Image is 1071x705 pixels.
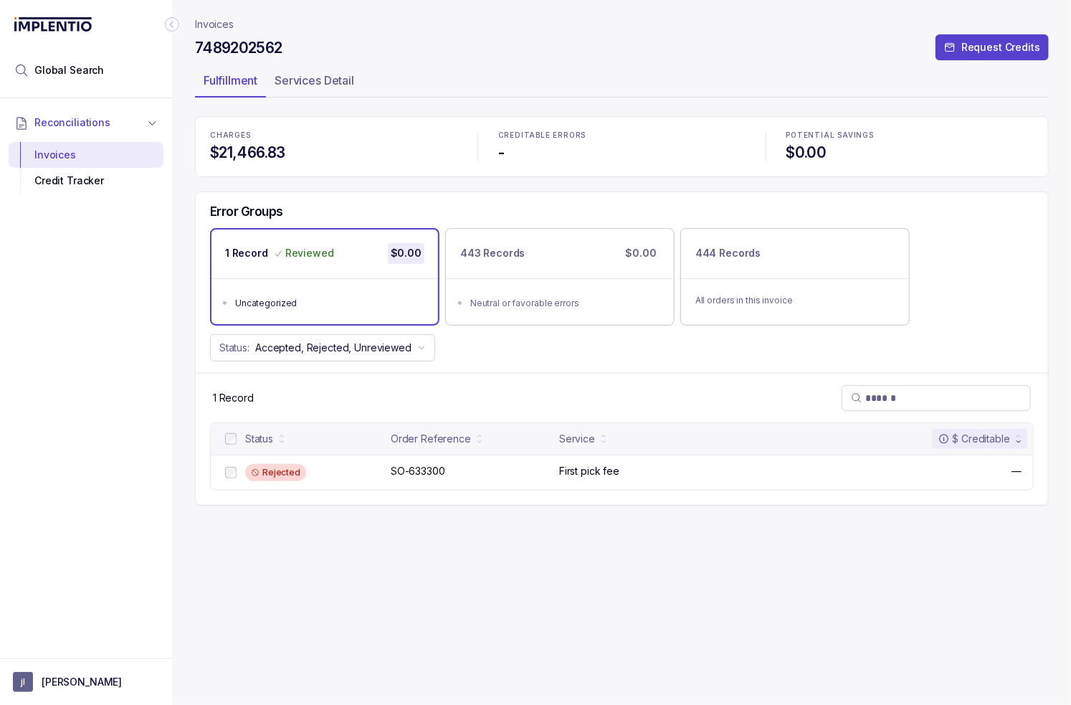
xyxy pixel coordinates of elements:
[936,34,1049,60] button: Request Credits
[195,69,266,98] li: Tab Fulfillment
[255,341,411,355] p: Accepted, Rejected, Unreviewed
[391,464,445,478] p: SO-633300
[195,17,234,32] nav: breadcrumb
[266,69,363,98] li: Tab Services Detail
[34,115,110,130] span: Reconciliations
[42,675,122,689] p: [PERSON_NAME]
[204,72,257,89] p: Fulfillment
[225,433,237,445] input: checkbox-checkbox
[623,243,660,263] p: $0.00
[1011,464,1022,478] p: —
[195,38,282,58] h4: 7489202562
[498,131,746,140] p: CREDITABLE ERRORS
[210,204,283,219] h5: Error Groups
[235,296,423,311] div: Uncategorized
[195,17,234,32] a: Invoices
[961,40,1040,55] p: Request Credits
[20,168,152,194] div: Credit Tracker
[213,391,254,405] p: 1 Record
[195,69,1049,98] ul: Tab Group
[786,131,1034,140] p: POTENTIAL SAVINGS
[210,131,457,140] p: CHARGES
[225,467,237,478] input: checkbox-checkbox
[460,246,525,260] p: 443 Records
[559,464,619,478] p: First pick fee
[275,72,354,89] p: Services Detail
[786,143,1034,163] h4: $0.00
[391,432,471,446] div: Order Reference
[938,432,1010,446] div: $ Creditable
[20,142,152,168] div: Invoices
[470,296,658,311] div: Neutral or favorable errors
[245,432,273,446] div: Status
[210,143,457,163] h4: $21,466.83
[559,432,595,446] div: Service
[9,107,163,138] button: Reconciliations
[210,334,435,361] button: Status:Accepted, Rejected, Unreviewed
[213,391,254,405] div: Remaining page entries
[219,341,249,355] p: Status:
[388,243,424,263] p: $0.00
[245,464,306,481] div: Rejected
[13,672,159,692] button: User initials[PERSON_NAME]
[13,672,33,692] span: User initials
[34,63,104,77] span: Global Search
[225,246,268,260] p: 1 Record
[9,139,163,197] div: Reconciliations
[163,16,181,33] div: Collapse Icon
[498,143,746,163] h4: -
[285,246,334,260] p: Reviewed
[695,246,761,260] p: 444 Records
[695,293,895,308] p: All orders in this invoice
